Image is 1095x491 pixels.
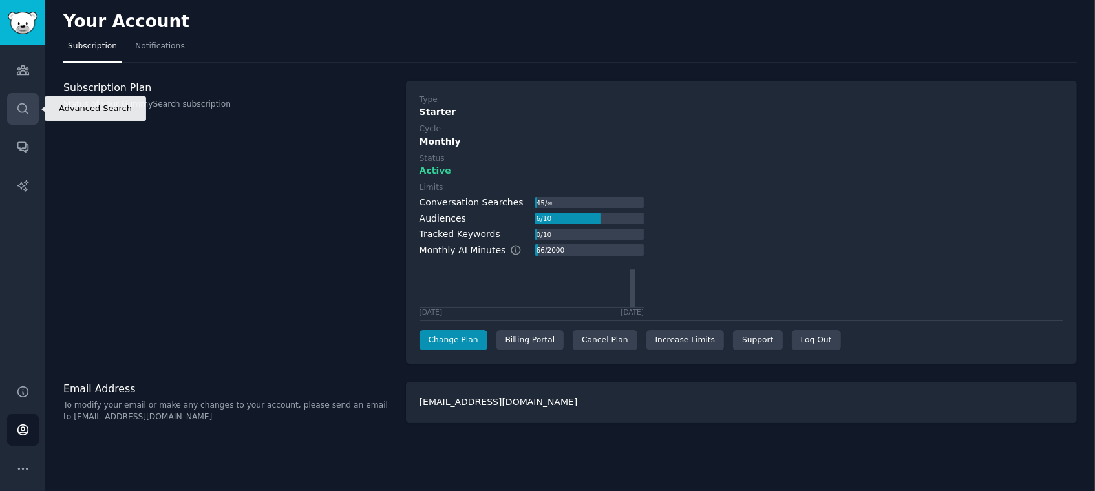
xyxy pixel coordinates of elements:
[535,197,554,209] div: 45 / ∞
[406,382,1077,423] div: [EMAIL_ADDRESS][DOMAIN_NAME]
[63,36,122,63] a: Subscription
[733,330,782,351] a: Support
[535,244,566,256] div: 66 / 2000
[420,330,487,351] a: Change Plan
[420,123,441,135] div: Cycle
[63,400,392,423] p: To modify your email or make any changes to your account, please send an email to [EMAIL_ADDRESS]...
[420,308,443,317] div: [DATE]
[63,81,392,94] h3: Subscription Plan
[63,12,189,32] h2: Your Account
[420,153,445,165] div: Status
[8,12,37,34] img: GummySearch logo
[535,213,553,224] div: 6 / 10
[420,227,500,241] div: Tracked Keywords
[420,244,535,257] div: Monthly AI Minutes
[420,212,466,225] div: Audiences
[135,41,185,52] span: Notifications
[420,182,443,194] div: Limits
[420,105,1063,119] div: Starter
[68,41,117,52] span: Subscription
[63,99,392,110] p: Status of your GummySearch subscription
[646,330,725,351] a: Increase Limits
[535,229,553,240] div: 0 / 10
[63,382,392,395] h3: Email Address
[573,330,637,351] div: Cancel Plan
[496,330,564,351] div: Billing Portal
[131,36,189,63] a: Notifications
[621,308,644,317] div: [DATE]
[420,94,438,106] div: Type
[420,135,1063,149] div: Monthly
[420,164,451,178] span: Active
[420,196,524,209] div: Conversation Searches
[792,330,841,351] div: Log Out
